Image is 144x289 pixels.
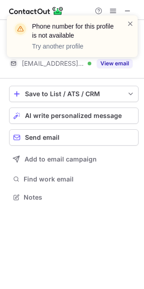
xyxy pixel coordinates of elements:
button: AI write personalized message [9,108,139,124]
span: Send email [25,134,60,141]
button: Send email [9,129,139,146]
span: Add to email campaign [25,156,97,163]
button: save-profile-one-click [9,86,139,102]
p: Try another profile [32,42,116,51]
button: Notes [9,191,139,204]
button: Find work email [9,173,139,186]
span: Find work email [24,175,135,183]
span: Notes [24,193,135,201]
img: warning [13,22,28,36]
button: Add to email campaign [9,151,139,167]
header: Phone number for this profile is not available [32,22,116,40]
span: AI write personalized message [25,112,122,119]
div: Save to List / ATS / CRM [25,90,123,98]
img: ContactOut v5.3.10 [9,5,64,16]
